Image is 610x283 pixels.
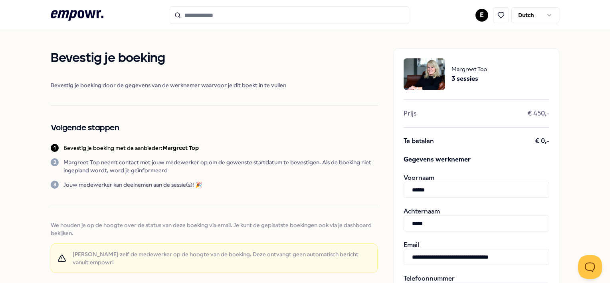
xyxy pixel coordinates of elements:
button: E [475,9,488,22]
div: Email [404,241,549,265]
input: Search for products, categories or subcategories [170,6,409,24]
h2: Volgende stappen [51,122,377,134]
span: 3 sessies [452,74,487,84]
p: Bevestig je boeking met de aanbieder: [63,144,199,152]
img: package image [404,58,445,90]
h1: Bevestig je boeking [51,48,377,68]
span: Bevestig je boeking door de gegevens van de werknemer waarvoor je dit boekt in te vullen [51,81,377,89]
div: Voornaam [404,174,549,198]
p: Jouw medewerker kan deelnemen aan de sessie(s)! 🎉 [63,181,202,189]
span: Te betalen [404,137,434,145]
div: 3 [51,181,59,189]
div: 2 [51,158,59,166]
span: Margreet Top [452,65,487,74]
div: Achternaam [404,207,549,231]
b: Margreet Top [162,145,199,151]
span: € 0,- [535,137,549,145]
span: € 450,- [527,110,549,118]
span: Gegevens werknemer [404,155,549,164]
iframe: Help Scout Beacon - Open [578,255,602,279]
span: We houden je op de hoogte over de status van deze boeking via email. Je kunt de geplaatste boekin... [51,221,377,237]
div: 1 [51,144,59,152]
span: Prijs [404,110,416,118]
p: Margreet Top neemt contact met jouw medewerker op om de gewenste startdatum te bevestigen. Als de... [63,158,377,174]
span: [PERSON_NAME] zelf de medewerker op de hoogte van de boeking. Deze ontvangt geen automatisch beri... [73,250,371,266]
